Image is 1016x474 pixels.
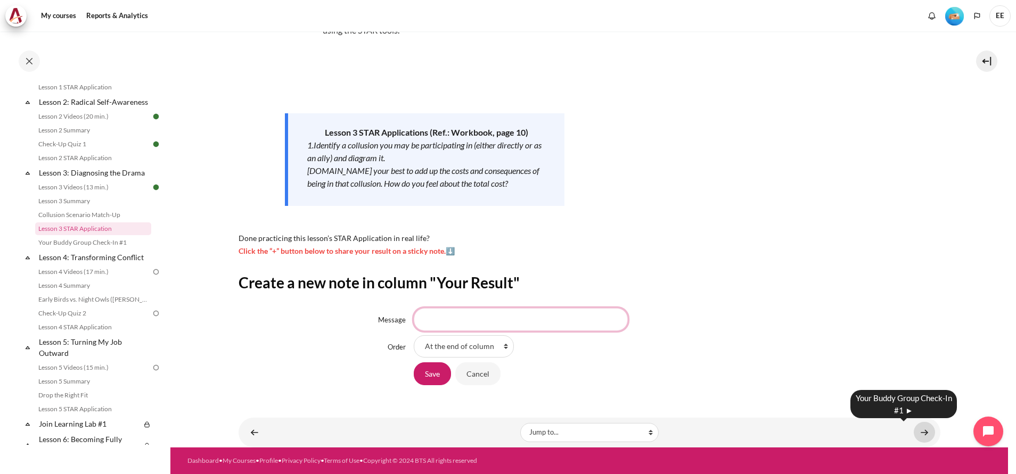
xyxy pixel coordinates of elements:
[388,343,406,351] label: Order
[324,456,359,464] a: Terms of Use
[35,279,151,292] a: Lesson 4 Summary
[363,456,477,464] a: Copyright © 2024 BTS All rights reserved
[239,11,318,91] img: yghj
[414,362,451,385] input: Save
[850,390,957,418] div: Your Buddy Group Check-In #1 ►
[945,6,964,26] div: Level #2
[37,95,151,109] a: Lesson 2: Radical Self-Awareness
[22,439,33,450] span: Collapse
[37,417,141,431] a: Join Learning Lab #1
[151,182,161,192] img: Done
[282,456,321,464] a: Privacy Policy
[35,361,151,374] a: Lesson 5 Videos (15 min.)
[239,246,455,255] span: Click the “+” button below to share your result on a sticky note.⬇️
[22,168,33,178] span: Collapse
[151,112,161,121] img: Done
[37,5,80,27] a: My courses
[35,138,151,151] a: Check-Up Quiz 1
[151,363,161,372] img: To do
[35,307,151,320] a: Check-Up Quiz 2
[187,456,219,464] a: Dashboard
[151,139,161,149] img: Done
[969,8,985,24] button: Languages
[239,273,940,292] h2: Create a new note in column "Your Result"
[35,375,151,388] a: Lesson 5 Summary
[307,140,542,163] em: 1.Identify a collusion you may be participating in (either directly or as an ally) and diagram it.
[244,422,265,443] a: ◄ Collusion Scenario Match-Up
[239,234,430,243] span: Done practicing this lesson’s STAR Application in real life?
[5,5,32,27] a: Architeck Architeck
[37,335,151,360] a: Lesson 5: Turning My Job Outward
[37,432,141,458] a: Lesson 6: Becoming Fully Accountable
[325,127,528,137] strong: Lesson 3 STAR Applications (Ref.: Workbook, page 10)
[35,110,151,123] a: Lesson 2 Videos (20 min.)
[35,293,151,306] a: Early Birds vs. Night Owls ([PERSON_NAME]'s Story)
[37,250,151,264] a: Lesson 4: Transforming Conflict
[83,5,152,27] a: Reports & Analytics
[35,181,151,194] a: Lesson 3 Videos (13 min.)
[378,315,406,324] label: Message
[989,5,1011,27] span: EE
[9,8,23,24] img: Architeck
[35,152,151,164] a: Lesson 2 STAR Application
[22,97,33,107] span: Collapse
[22,342,33,353] span: Collapse
[37,165,151,180] a: Lesson 3: Diagnosing the Drama
[455,362,501,385] input: Cancel
[35,389,151,402] a: Drop the Right Fit
[22,419,33,429] span: Collapse
[187,456,635,465] div: • • • • •
[35,403,151,415] a: Lesson 5 STAR Application
[35,265,151,278] a: Lesson 4 Videos (17 min.)
[35,222,151,235] a: Lesson 3 STAR Application
[22,252,33,263] span: Collapse
[945,7,964,26] img: Level #2
[35,209,151,221] a: Collusion Scenario Match-Up
[259,456,278,464] a: Profile
[151,267,161,277] img: To do
[924,8,940,24] div: Show notification window with no new notifications
[35,321,151,334] a: Lesson 4 STAR Application
[35,81,151,94] a: Lesson 1 STAR Application
[989,5,1011,27] a: User menu
[35,195,151,207] a: Lesson 3 Summary
[223,456,256,464] a: My Courses
[941,6,968,26] a: Level #2
[151,309,161,318] img: To do
[35,236,151,249] a: Your Buddy Group Check-In #1
[307,165,539,188] em: [DOMAIN_NAME] your best to add up the costs and consequences of being in that collusion. How do y...
[35,124,151,137] a: Lesson 2 Summary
